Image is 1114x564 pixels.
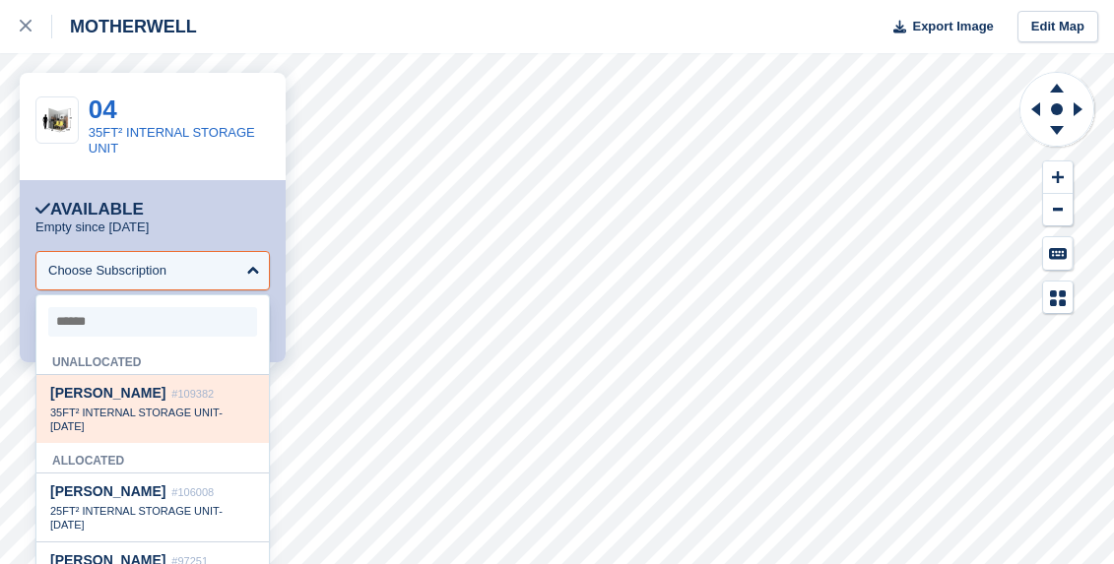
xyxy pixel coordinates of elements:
span: [DATE] [50,519,85,531]
span: #106008 [171,486,214,498]
span: [DATE] [50,420,85,432]
span: [PERSON_NAME] [50,483,165,499]
div: - [50,406,255,433]
button: Zoom Out [1043,194,1073,226]
span: 35FT² INTERNAL STORAGE UNIT [50,407,219,418]
div: Available [35,200,144,219]
span: [PERSON_NAME] [50,385,165,401]
div: MOTHERWELL [52,15,197,38]
button: Keyboard Shortcuts [1043,237,1073,270]
button: Map Legend [1043,282,1073,314]
div: - [50,504,255,532]
button: Export Image [882,11,994,43]
div: Choose Subscription [48,261,166,281]
span: Export Image [912,17,993,36]
a: Edit Map [1017,11,1098,43]
span: 25FT² INTERNAL STORAGE UNIT [50,505,219,517]
img: 35-sqft-unit.jpg [36,104,78,135]
p: Empty since [DATE] [35,219,149,235]
button: Zoom In [1043,161,1073,194]
a: 35FT² INTERNAL STORAGE UNIT [89,125,255,156]
span: #109382 [171,388,214,400]
a: 04 [89,94,117,124]
div: Allocated [36,443,269,473]
div: Unallocated [36,345,269,375]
